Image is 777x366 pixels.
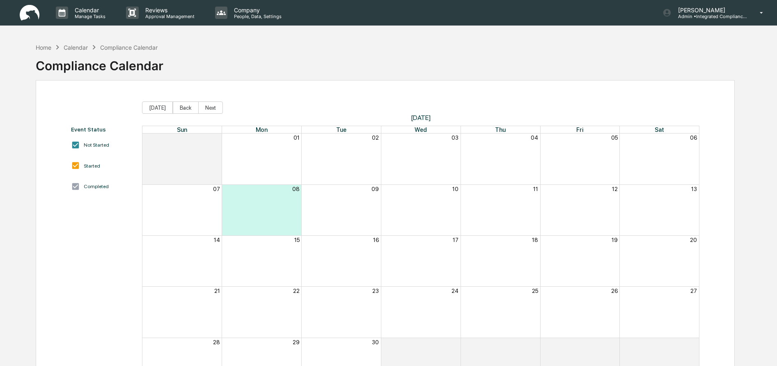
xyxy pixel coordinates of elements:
button: 04 [690,339,697,345]
button: 05 [611,134,618,141]
button: 07 [213,186,220,192]
img: logo [20,5,39,21]
p: [PERSON_NAME] [672,7,748,14]
button: 23 [372,288,379,294]
button: 28 [213,339,220,345]
div: Event Status [71,126,134,133]
div: Home [36,44,51,51]
button: 16 [373,237,379,243]
button: 21 [214,288,220,294]
button: 03 [452,134,458,141]
button: 12 [612,186,618,192]
p: Reviews [139,7,199,14]
button: 30 [372,339,379,345]
button: [DATE] [142,101,173,114]
button: 24 [452,288,458,294]
div: Compliance Calendar [100,44,158,51]
div: Compliance Calendar [36,52,163,73]
button: 25 [532,288,538,294]
span: [DATE] [142,114,699,122]
button: 02 [531,339,538,345]
span: Sun [177,126,187,133]
button: 13 [691,186,697,192]
p: Approval Management [139,14,199,19]
button: 01 [293,134,300,141]
button: 09 [371,186,379,192]
button: 17 [453,237,458,243]
button: 03 [611,339,618,345]
button: 26 [611,288,618,294]
button: 01 [452,339,458,345]
button: 20 [690,237,697,243]
button: 19 [612,237,618,243]
button: 02 [372,134,379,141]
p: Admin • Integrated Compliance Advisors [672,14,748,19]
p: Company [227,7,286,14]
button: 29 [293,339,300,345]
p: Manage Tasks [68,14,110,19]
span: Wed [415,126,427,133]
span: Fri [576,126,583,133]
div: Started [84,163,100,169]
button: 06 [690,134,697,141]
div: Not Started [84,142,109,148]
button: Back [173,101,199,114]
p: Calendar [68,7,110,14]
button: 11 [533,186,538,192]
div: Calendar [64,44,88,51]
button: 27 [690,288,697,294]
p: People, Data, Settings [227,14,286,19]
button: 08 [292,186,300,192]
span: Tue [336,126,346,133]
span: Mon [256,126,268,133]
button: 14 [214,237,220,243]
button: 15 [294,237,300,243]
button: 22 [293,288,300,294]
button: 18 [532,237,538,243]
button: 04 [531,134,538,141]
button: 10 [452,186,458,192]
span: Thu [495,126,506,133]
button: 31 [214,134,220,141]
button: Next [198,101,223,114]
div: Completed [84,184,109,189]
span: Sat [655,126,664,133]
